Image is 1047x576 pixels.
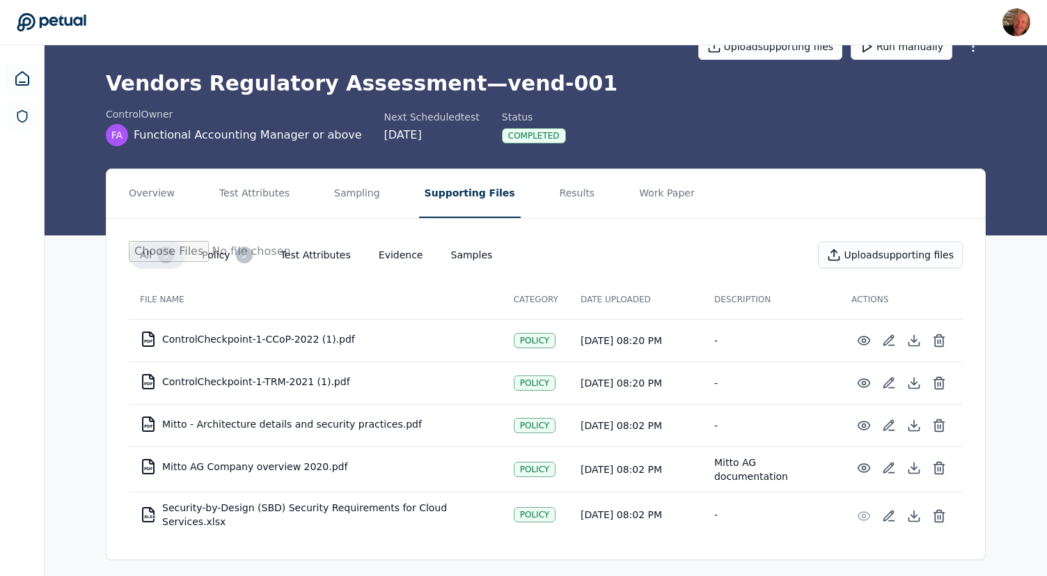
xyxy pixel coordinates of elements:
td: [DATE] 08:02 PM [569,492,703,537]
button: More Options [961,34,986,59]
img: Micha Berdichevsky⁩ [1002,8,1030,36]
button: Test Attributes [214,169,295,218]
button: Preview File (hover for quick preview, click for full view) [851,328,876,353]
td: Security-by-Design (SBD) Security Requirements for Cloud Services.xlsx [129,492,503,537]
a: Dashboard [6,62,39,95]
button: Uploadsupporting files [818,242,963,268]
a: SOC 1 Reports [7,101,38,132]
button: Sampling [329,169,386,218]
div: Completed [502,128,566,143]
th: Description [703,280,840,319]
div: control Owner [106,107,362,121]
th: Date Uploaded [569,280,703,319]
td: [DATE] 08:02 PM [569,404,703,446]
div: Policy [514,333,556,348]
button: Overview [123,169,180,218]
div: PDF [144,424,153,428]
button: Delete File [927,413,952,438]
nav: Tabs [107,169,985,218]
div: Policy [514,507,556,522]
button: All5 [129,241,185,269]
button: Delete File [927,504,952,529]
button: Add/Edit Description [876,371,902,396]
div: 5 [236,247,253,263]
td: [DATE] 08:20 PM [569,361,703,404]
div: Next Scheduled test [384,110,480,124]
button: Delete File [927,328,952,353]
button: Preview File (hover for quick preview, click for full view) [851,456,876,481]
td: ControlCheckpoint-1-TRM-2021 (1).pdf [129,365,503,398]
button: Preview File (hover for quick preview, click for full view) [851,413,876,438]
button: Evidence [368,242,434,267]
td: - [703,404,840,446]
button: Add/Edit Description [876,328,902,353]
div: Policy [514,462,556,477]
div: 5 [157,247,174,263]
button: Policy5 [191,241,263,269]
td: Mitto AG Company overview 2020.pdf [129,450,503,483]
th: File Name [129,280,503,319]
th: Category [503,280,569,319]
button: Add/Edit Description [876,504,902,529]
button: Results [554,169,601,218]
th: Actions [840,280,963,319]
button: Add/Edit Description [876,456,902,481]
div: PDF [144,382,153,386]
button: Test Attributes [269,242,362,267]
td: [DATE] 08:20 PM [569,319,703,361]
a: Go to Dashboard [17,13,86,32]
td: - [703,361,840,404]
button: Delete File [927,371,952,396]
button: Run manually [851,33,952,60]
div: Policy [514,375,556,391]
div: [DATE] [384,127,480,143]
button: Delete File [927,456,952,481]
td: - [703,492,840,537]
button: Download File [902,328,927,353]
button: Uploadsupporting files [698,33,843,60]
div: XLSX [144,515,155,519]
td: Mitto - Architecture details and security practices.pdf [129,407,503,441]
button: Supporting Files [419,169,521,218]
div: Policy [514,418,556,433]
button: Download File [902,504,927,529]
button: Add/Edit Description [876,413,902,438]
button: Download File [902,413,927,438]
td: Mitto AG documentation [703,446,840,492]
button: Work Paper [633,169,700,218]
button: Download File [902,371,927,396]
div: Status [502,110,566,124]
div: PDF [144,339,153,343]
div: PDF [144,467,153,471]
button: Download File [902,456,927,481]
button: Preview File (hover for quick preview, click for full view) [851,371,876,396]
td: - [703,319,840,361]
h1: Vendors Regulatory Assessment — vend-001 [106,71,986,96]
span: FA [111,128,123,142]
button: Samples [440,242,504,267]
td: ControlCheckpoint-1-CCoP-2022 (1).pdf [129,322,503,356]
td: [DATE] 08:02 PM [569,446,703,492]
span: Functional Accounting Manager or above [134,127,362,143]
button: Preview File (hover for quick preview, click for full view) [851,504,876,529]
